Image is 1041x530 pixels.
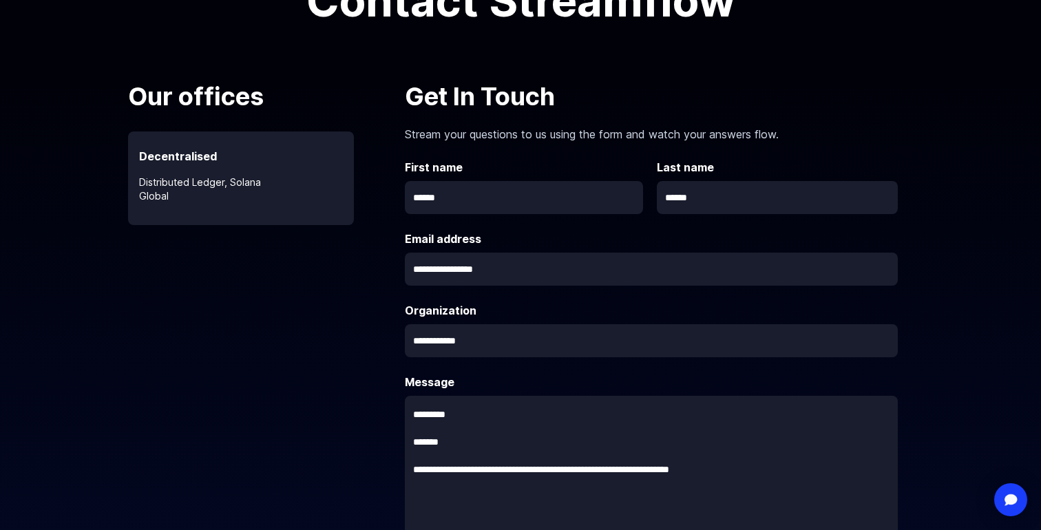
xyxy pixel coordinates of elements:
label: Organization [405,302,898,319]
label: Email address [405,231,898,247]
p: Get In Touch [405,78,898,115]
div: Open Intercom Messenger [994,483,1027,516]
p: Distributed Ledger, Solana Global [128,165,354,203]
p: Decentralised [128,131,354,165]
p: Stream your questions to us using the form and watch your answers flow. [405,115,898,142]
label: Message [405,374,898,390]
label: Last name [657,159,898,176]
p: Our offices [128,78,390,115]
label: First name [405,159,646,176]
